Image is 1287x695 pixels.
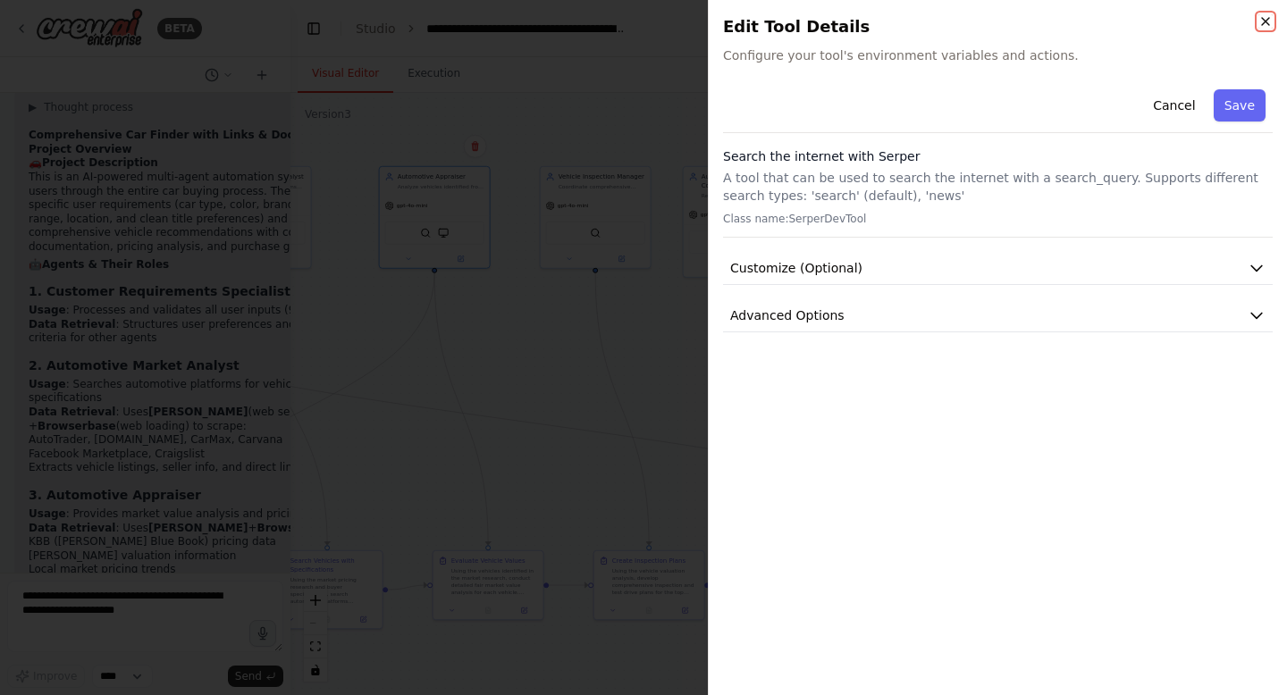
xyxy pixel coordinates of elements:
button: Customize (Optional) [723,252,1273,285]
button: Save [1214,89,1266,121]
p: Class name: SerperDevTool [723,212,1273,226]
p: A tool that can be used to search the internet with a search_query. Supports different search typ... [723,169,1273,205]
button: Cancel [1142,89,1206,121]
button: Advanced Options [723,299,1273,332]
span: Customize (Optional) [730,259,862,277]
span: Configure your tool's environment variables and actions. [723,46,1273,64]
h3: Search the internet with Serper [723,147,1273,165]
span: Advanced Options [730,306,845,324]
h2: Edit Tool Details [723,14,1273,39]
